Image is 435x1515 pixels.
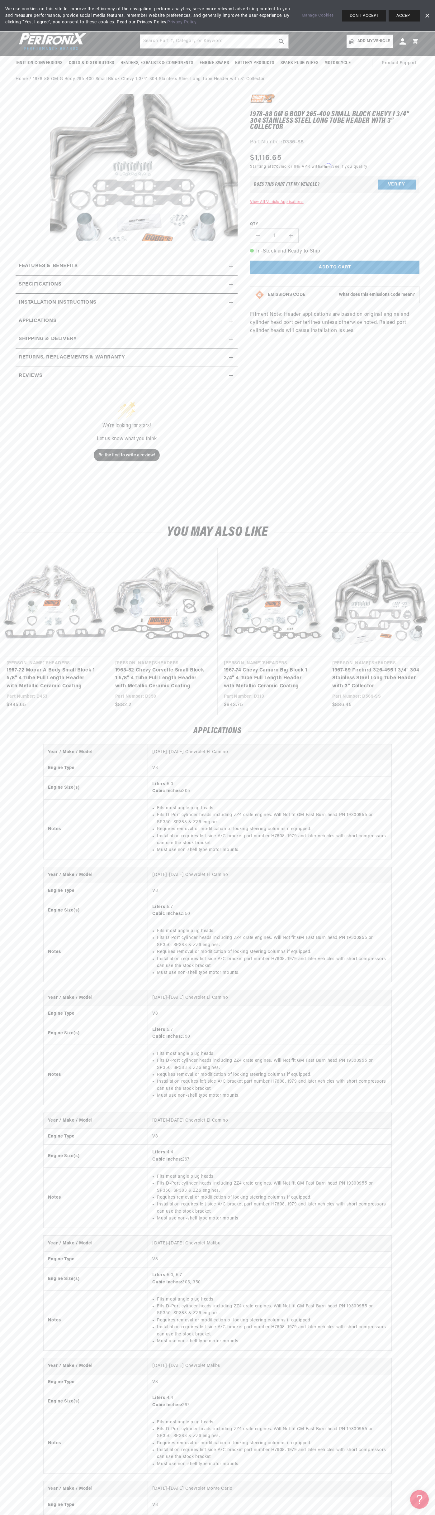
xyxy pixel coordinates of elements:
[44,1022,148,1045] th: Engine Size(s)
[324,60,351,66] span: Motorcycle
[332,666,422,690] a: 1967-69 Firebird 326-455 1 3/4" 304 Stainless Steel Long Tube Header with 3" Collector
[44,1168,148,1228] th: Notes
[250,248,419,256] p: In-Stock and Ready to Ship
[121,60,193,66] span: Headers, Exhausts & Components
[148,899,391,922] td: 5.7 350
[157,812,387,826] li: Fits D-Port cylinder heads including ZZ4 crate engines. Will Not fit GM Fast Burn head PN 1930095...
[44,1497,148,1513] th: Engine Type
[44,744,148,760] th: Year / Make / Model
[268,292,305,297] strong: EMISSIONS CODE
[19,281,61,289] h2: Specifications
[196,56,232,70] summary: Engine Swaps
[157,1071,387,1078] li: Requires removal or modification of locking steering columns if equipped.
[152,789,182,793] strong: Cubic Inches:
[33,76,265,83] a: 1978-88 GM G Body 265-400 Small Block Chevy 1 3/4" 304 Stainless Steel Long Tube Header with 3" C...
[378,180,416,190] button: Verify
[157,1303,387,1317] li: Fits D-Port cylinder heads including ZZ4 crate engines. Will Not fit GM Fast Burn head PN 1930095...
[157,1461,387,1468] li: Must use non-shell type motor mounts.
[16,76,419,83] nav: breadcrumbs
[321,56,354,70] summary: Motorcycle
[44,1413,148,1473] th: Notes
[250,222,419,227] label: QTY
[250,164,367,170] p: Starting at /mo or 0% APR with .
[16,60,63,66] span: Ignition Conversions
[16,330,238,348] summary: Shipping & Delivery
[148,760,391,776] td: V8
[44,883,148,899] th: Engine Type
[152,1027,167,1032] strong: Liters:
[277,56,322,70] summary: Spark Plug Wires
[157,1057,387,1071] li: Fits D-Port cylinder heads including ZZ4 crate engines. Will Not fit GM Fast Burn head PN 1930095...
[148,1006,391,1022] td: V8
[16,276,238,294] summary: Specifications
[339,292,415,297] strong: What does this emissions code mean?
[157,826,387,833] li: Requires removal or modification of locking steering columns if equipped.
[148,1236,391,1252] td: [DATE]-[DATE] Chevrolet Malibu
[148,744,391,760] td: [DATE]-[DATE] Chevrolet El Camino
[44,1358,148,1374] th: Year / Make / Model
[157,949,387,955] li: Requires removal or modification of locking steering columns if equipped.
[157,935,387,949] li: Fits D-Port cylinder heads including ZZ4 crate engines. Will Not fit GM Fast Burn head PN 1930095...
[148,867,391,883] td: [DATE]-[DATE] Chevrolet El Camino
[272,165,279,169] span: $70
[268,292,415,298] button: EMISSIONS CODEWhat does this emissions code mean?
[157,1338,387,1345] li: Must use non-shell type motor mounts.
[157,1317,387,1324] li: Requires removal or modification of locking steering columns if equipped.
[44,922,148,982] th: Notes
[152,1034,182,1039] strong: Cubic Inches:
[44,776,148,799] th: Engine Size(s)
[115,666,205,690] a: 1963-82 Chevy Corvette Small Block 1 5/8" 4-Tube Full Length Header with Metallic Ceramic Coating
[157,1440,387,1447] li: Requires removal or modification of locking steering columns if equipped.
[152,905,167,909] strong: Liters:
[19,353,125,362] h2: Returns, Replacements & Warranty
[44,1129,148,1145] th: Engine Type
[148,1113,391,1129] td: [DATE]-[DATE] Chevrolet El Camino
[44,1291,148,1350] th: Notes
[16,312,238,330] a: Applications
[148,1497,391,1513] td: V8
[152,782,167,786] strong: Liters:
[389,10,420,22] button: ACCEPT
[148,776,391,799] td: 5.0 305
[157,1201,387,1215] li: Installation requires left side A/C bracket part number H7608. 1979 and later vehicles with short...
[44,1236,148,1252] th: Year / Make / Model
[152,911,182,916] strong: Cubic Inches:
[30,423,224,429] div: We’re looking for stars!
[44,799,148,859] th: Notes
[152,1396,167,1400] strong: Liters:
[19,299,97,307] h2: Installation instructions
[117,56,196,70] summary: Headers, Exhausts & Components
[357,38,390,44] span: Add my vehicle
[224,666,314,690] a: 1967-74 Chevy Camaro Big Block 1 3/4" 4-Tube Full Length Header with Metallic Ceramic Coating
[30,436,224,441] div: Let us know what you think
[152,1157,182,1162] strong: Cubic Inches:
[157,956,387,970] li: Installation requires left side A/C bracket part number H7608. 1979 and later vehicles with short...
[152,1280,182,1285] strong: Cubic Inches:
[157,1426,387,1440] li: Fits D-Port cylinder heads including ZZ4 crate engines. Will Not fit GM Fast Burn head PN 1930095...
[250,261,419,275] button: Add to cart
[148,1374,391,1390] td: V8
[148,1481,391,1497] td: [DATE]-[DATE] Chevrolet Monte Carlo
[281,60,319,66] span: Spark Plug Wires
[152,1273,167,1277] strong: Liters:
[282,140,304,145] strong: D336-SS
[44,1481,148,1497] th: Year / Make / Model
[148,1251,391,1267] td: V8
[19,317,56,325] span: Applications
[157,1215,387,1222] li: Must use non-shell type motor mounts.
[16,728,419,735] h2: Applications
[16,294,238,312] summary: Installation instructions
[382,56,419,71] summary: Product Support
[16,257,238,275] summary: Features & Benefits
[250,94,419,339] div: Fitment Note: Header applications are based on original engine and cylinder head port centerlines...
[232,56,277,70] summary: Battery Products
[94,449,160,461] button: Be the first to write a review!
[157,1078,387,1092] li: Installation requires left side A/C bracket part number H7608. 1979 and later vehicles with short...
[44,1251,148,1267] th: Engine Type
[200,60,229,66] span: Engine Swaps
[148,990,391,1006] td: [DATE]-[DATE] Chevrolet El Camino
[422,11,432,21] a: Dismiss Banner
[44,867,148,883] th: Year / Make / Model
[152,1150,167,1155] strong: Liters:
[7,666,97,690] a: 1967-72 Mopar A Body Small Block 1 5/8" 4-Tube Full Length Header with Metallic Ceramic Coating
